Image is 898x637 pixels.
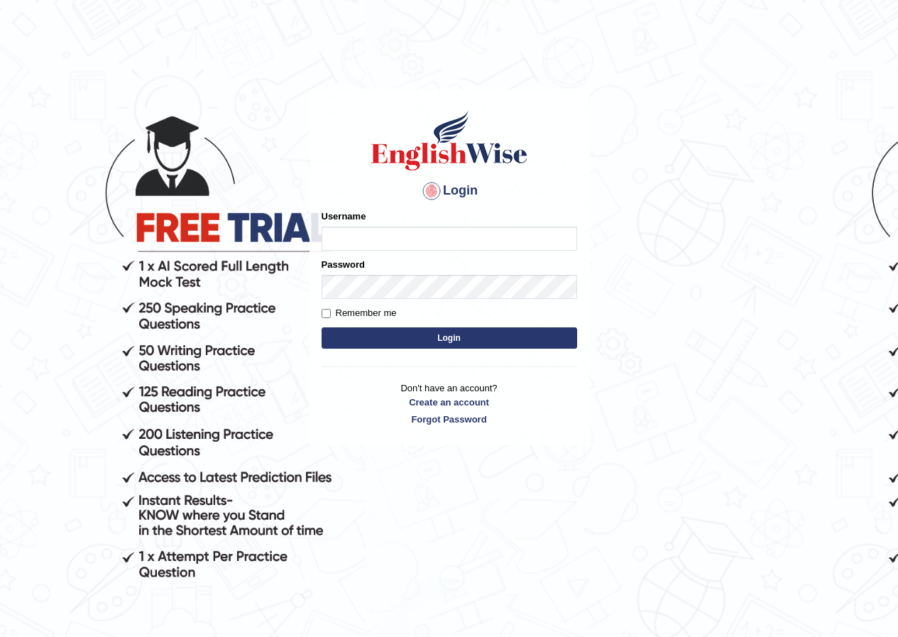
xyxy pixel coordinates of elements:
[322,396,577,409] a: Create an account
[322,180,577,202] h4: Login
[322,209,366,223] label: Username
[322,309,331,318] input: Remember me
[368,109,530,173] img: Logo of English Wise sign in for intelligent practice with AI
[322,327,577,349] button: Login
[322,381,577,425] p: Don't have an account?
[322,413,577,426] a: Forgot Password
[322,306,397,320] label: Remember me
[322,258,365,271] label: Password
